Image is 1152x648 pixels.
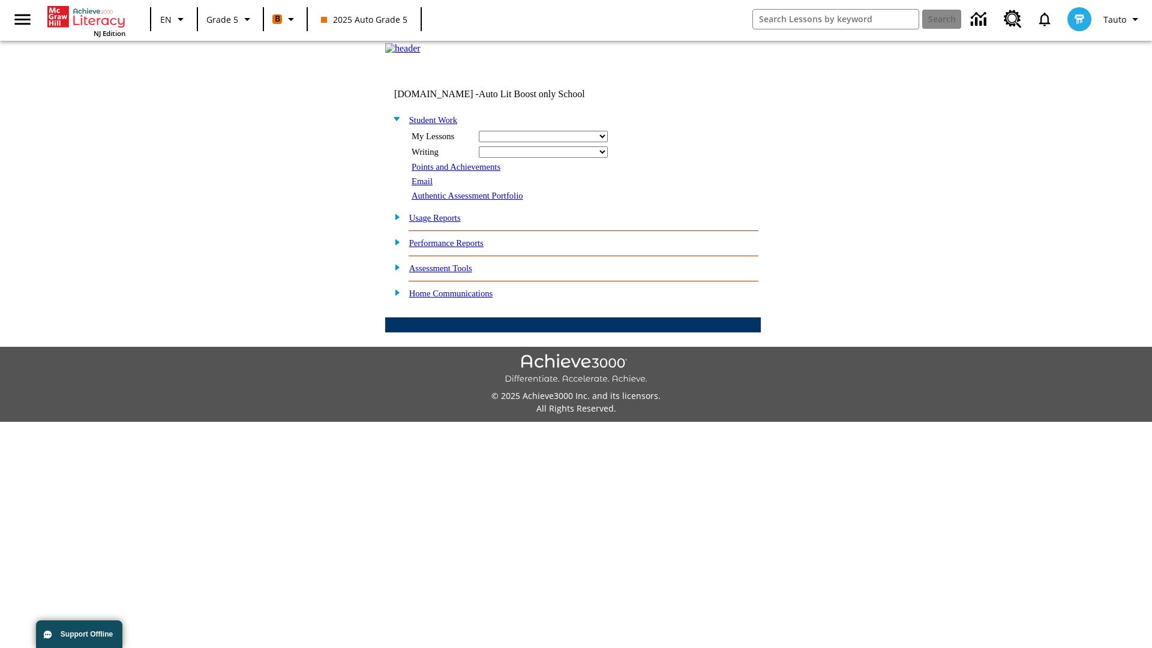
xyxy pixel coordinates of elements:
img: plus.gif [388,236,401,247]
div: My Lessons [412,131,472,142]
button: Open side menu [5,2,40,37]
span: B [275,11,280,26]
a: Authentic Assessment Portfolio [412,191,523,200]
a: Points and Achievements [412,162,500,172]
span: Support Offline [61,630,113,638]
a: Data Center [964,3,997,36]
a: Resource Center, Will open in new tab [997,3,1029,35]
a: Email [412,176,433,186]
img: header [385,43,421,54]
a: Home Communications [409,289,493,298]
span: NJ Edition [94,29,125,38]
button: Support Offline [36,620,122,648]
img: minus.gif [388,113,401,124]
button: Language: EN, Select a language [155,8,193,30]
input: search field [753,10,919,29]
a: Student Work [409,115,457,125]
img: plus.gif [388,262,401,272]
a: Notifications [1029,4,1060,35]
td: [DOMAIN_NAME] - [394,89,615,100]
img: plus.gif [388,211,401,222]
a: Usage Reports [409,213,461,223]
span: Tauto [1103,13,1126,26]
img: avatar image [1067,7,1091,31]
div: Writing [412,147,472,157]
a: Assessment Tools [409,263,472,273]
span: 2025 Auto Grade 5 [321,13,407,26]
a: Performance Reports [409,238,484,248]
nobr: Auto Lit Boost only School [479,89,585,99]
button: Profile/Settings [1099,8,1147,30]
button: Boost Class color is orange. Change class color [268,8,303,30]
img: Achieve3000 Differentiate Accelerate Achieve [505,354,647,385]
button: Grade: Grade 5, Select a grade [202,8,259,30]
img: plus.gif [388,287,401,298]
span: EN [160,13,172,26]
span: Grade 5 [206,13,238,26]
button: Select a new avatar [1060,4,1099,35]
div: Home [47,4,125,38]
